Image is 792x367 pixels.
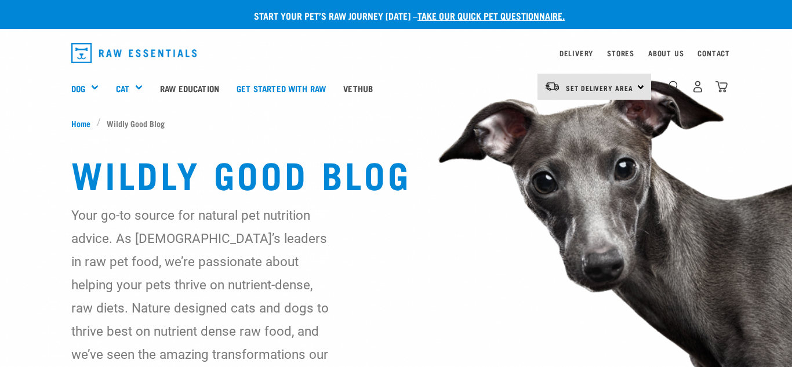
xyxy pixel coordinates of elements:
nav: dropdown navigation [62,38,730,68]
a: Get started with Raw [228,65,335,111]
a: About Us [648,51,684,55]
a: Cat [116,82,129,95]
img: van-moving.png [544,81,560,92]
a: Stores [607,51,634,55]
a: Home [71,117,97,129]
img: home-icon-1@2x.png [669,81,680,92]
nav: breadcrumbs [71,117,721,129]
a: Contact [697,51,730,55]
a: Dog [71,82,85,95]
a: Vethub [335,65,382,111]
span: Set Delivery Area [566,86,633,90]
a: Raw Education [151,65,228,111]
h1: Wildly Good Blog [71,152,721,194]
span: Home [71,117,90,129]
img: home-icon@2x.png [715,81,728,93]
img: user.png [692,81,704,93]
a: take our quick pet questionnaire. [417,13,565,18]
a: Delivery [560,51,593,55]
img: Raw Essentials Logo [71,43,197,63]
